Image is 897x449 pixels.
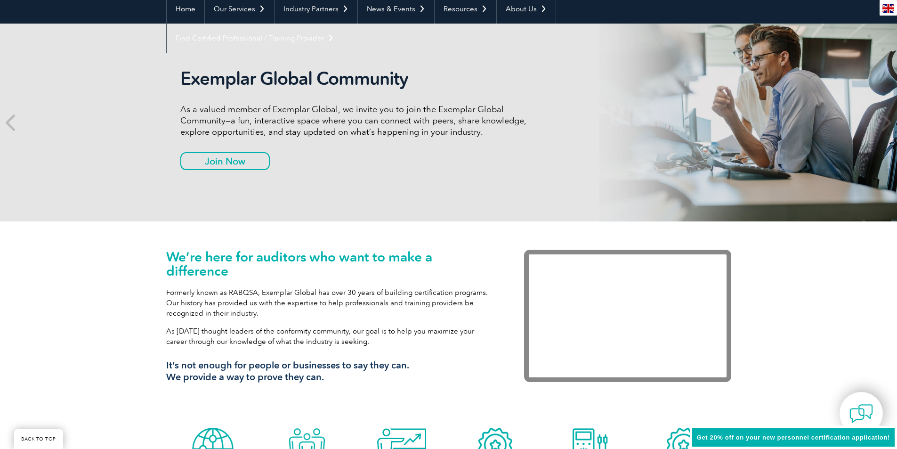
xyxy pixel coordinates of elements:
p: As [DATE] thought leaders of the conformity community, our goal is to help you maximize your care... [166,326,496,347]
span: Get 20% off on your new personnel certification application! [697,434,890,441]
h3: It’s not enough for people or businesses to say they can. We provide a way to prove they can. [166,359,496,383]
p: As a valued member of Exemplar Global, we invite you to join the Exemplar Global Community—a fun,... [180,104,533,138]
a: BACK TO TOP [14,429,63,449]
a: Find Certified Professional / Training Provider [167,24,343,53]
h1: We’re here for auditors who want to make a difference [166,250,496,278]
img: contact-chat.png [849,402,873,425]
h2: Exemplar Global Community [180,68,533,90]
iframe: Exemplar Global: Working together to make a difference [524,250,731,382]
p: Formerly known as RABQSA, Exemplar Global has over 30 years of building certification programs. O... [166,287,496,318]
img: en [882,4,894,13]
a: Join Now [180,152,270,170]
